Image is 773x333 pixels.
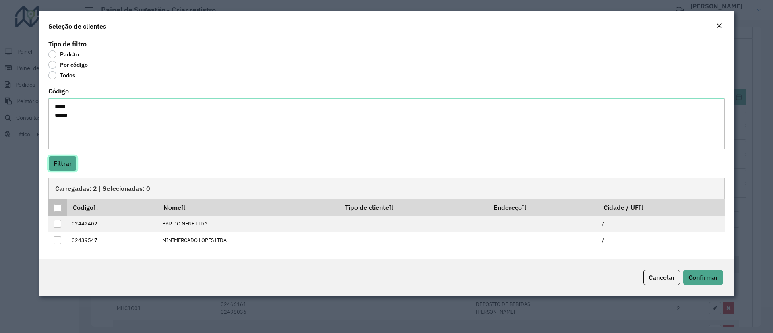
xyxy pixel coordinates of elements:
[48,39,87,49] label: Tipo de filtro
[688,273,718,281] span: Confirmar
[158,199,339,215] th: Nome
[716,23,722,29] em: Fechar
[48,21,106,31] h4: Seleção de clientes
[713,21,725,31] button: Close
[649,273,675,281] span: Cancelar
[598,216,725,232] td: /
[48,61,88,69] label: Por código
[158,216,339,232] td: BAR DO NENE LTDA
[598,199,725,215] th: Cidade / UF
[683,270,723,285] button: Confirmar
[48,71,75,79] label: Todos
[48,156,77,171] button: Filtrar
[67,232,158,248] td: 02439547
[339,199,488,215] th: Tipo de cliente
[48,50,79,58] label: Padrão
[158,232,339,248] td: MINIMERCADO LOPES LTDA
[48,86,69,96] label: Código
[48,178,725,199] div: Carregadas: 2 | Selecionadas: 0
[67,216,158,232] td: 02442402
[643,270,680,285] button: Cancelar
[598,232,725,248] td: /
[67,199,158,215] th: Código
[488,199,597,215] th: Endereço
